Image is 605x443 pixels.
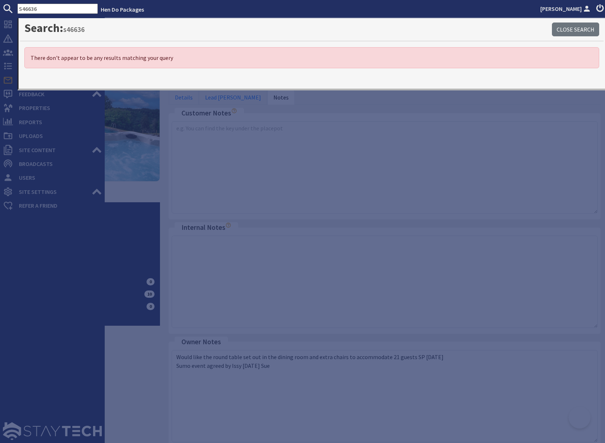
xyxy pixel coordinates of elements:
[13,200,102,211] span: Refer a Friend
[199,90,267,105] a: Lead [PERSON_NAME]
[231,108,237,114] i: Show hints
[13,144,92,156] span: Site Content
[569,407,590,428] iframe: Toggle Customer Support
[175,337,228,347] legend: Owner Notes
[13,158,102,170] span: Broadcasts
[3,116,102,128] a: Reports
[13,186,92,198] span: Site Settings
[13,102,102,114] span: Properties
[147,278,155,285] span: 0
[3,102,102,114] a: Properties
[13,74,102,86] span: Enquiries
[3,172,102,183] a: Users
[3,200,102,211] a: Refer a Friend
[3,158,102,170] a: Broadcasts
[3,130,102,142] a: Uploads
[13,33,102,44] span: Notifications
[169,90,199,105] a: Details
[101,6,144,13] a: Hen Do Packages
[13,60,92,72] span: Bookings
[3,88,102,100] a: Feedback
[13,130,102,142] span: Uploads
[13,116,102,128] span: Reports
[144,290,155,298] span: 10
[13,88,92,100] span: Feedback
[225,222,231,228] i: Show hints
[172,350,598,442] textarea: Would like the round table set out in the dining room and extra chairs to accommodate 21 guests S...
[13,46,102,58] span: Agency Dashboard
[3,186,102,198] a: Site Settings
[3,144,102,156] a: Site Content
[147,303,155,310] span: 0
[24,47,599,68] div: There don't appear to be any results matching your query
[24,21,552,35] h1: Search:
[3,74,102,86] a: Enquiries
[552,23,599,36] a: Close Search
[3,33,102,44] a: Notifications
[540,4,592,13] a: [PERSON_NAME]
[3,422,102,440] img: staytech_l_w-4e588a39d9fa60e82540d7cfac8cfe4b7147e857d3e8dbdfbd41c59d52db0ec4.svg
[13,172,102,183] span: Users
[175,108,244,118] legend: Customer Notes
[267,90,295,105] a: Notes
[3,60,102,72] a: Bookings
[3,46,102,58] a: Agency Dashboard
[63,25,85,34] small: s46636
[3,19,102,30] a: Dashboard
[13,19,102,30] span: Dashboard
[175,222,238,233] legend: Internal Notes
[17,4,98,14] input: SEARCH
